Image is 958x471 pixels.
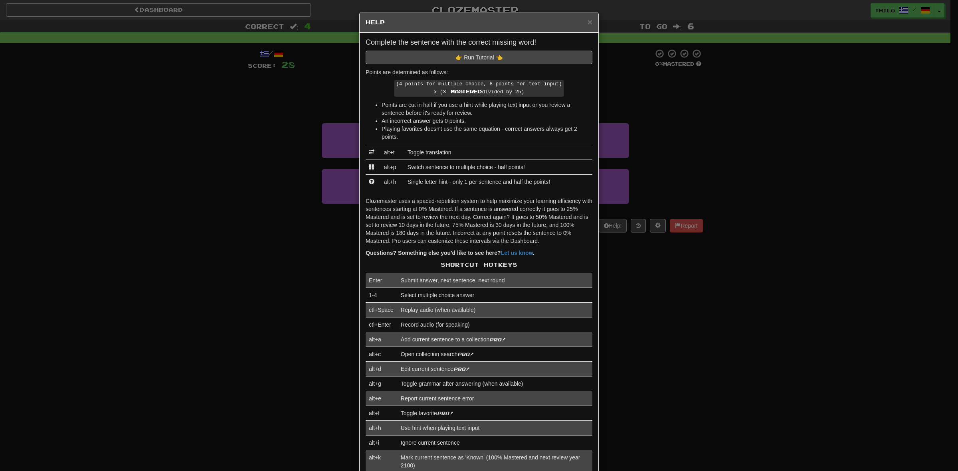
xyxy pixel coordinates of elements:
td: 1-4 [366,288,398,302]
td: Replay audio (when available) [398,302,592,317]
a: Let us know [501,250,533,256]
button: 👉 Run Tutorial 👈 [366,51,592,64]
button: Close [588,18,592,26]
li: Points are cut in half if you use a hint while playing text input or you review a sentence before... [382,101,592,117]
td: Submit answer, next sentence, next round [398,273,592,288]
p: Clozemaster uses a spaced-repetition system to help maximize your learning efficiency with senten... [366,197,592,245]
td: Edit current sentence [398,361,592,376]
em: Pro! [489,337,505,342]
td: Record audio (for speaking) [398,317,592,332]
td: alt+f [366,406,398,420]
td: alt+h [366,420,398,435]
td: Select multiple choice answer [398,288,592,302]
span: % Mastered [443,88,482,95]
span: × [588,17,592,26]
li: An incorrect answer gets 0 points. [382,117,592,125]
td: alt+a [366,332,398,347]
td: Toggle translation [404,145,592,160]
h5: Help [366,18,592,26]
td: alt+e [366,391,398,406]
p: Points are determined as follows: [366,68,592,76]
strong: Questions? Something else you'd like to see here? . [366,250,534,256]
em: Pro! [437,410,453,416]
td: Add current sentence to a collection [398,332,592,347]
td: alt+h [381,174,404,189]
td: Open collection search [398,347,592,361]
td: alt+t [381,145,404,160]
td: Ignore current sentence [398,435,592,450]
td: Switch sentence to multiple choice - half points! [404,160,592,174]
p: Shortcut Hotkeys [366,261,592,269]
td: Report current sentence error [398,391,592,406]
td: Use hint when playing text input [398,420,592,435]
td: Enter [366,273,398,288]
li: Playing favorites doesn't use the same equation - correct answers always get 2 points. [382,125,592,141]
em: Pro! [453,366,469,372]
td: alt+g [366,376,398,391]
td: Single letter hint - only 1 per sentence and half the points! [404,174,592,189]
h4: Complete the sentence with the correct missing word! [366,39,592,47]
td: ctl+Space [366,302,398,317]
td: alt+c [366,347,398,361]
kbd: (4 points for multiple choice, 8 points for text input) x ( divided by 25) [394,80,564,97]
td: Toggle favorite [398,406,592,420]
td: Toggle grammar after answering (when available) [398,376,592,391]
td: ctl+Enter [366,317,398,332]
td: alt+p [381,160,404,174]
td: alt+i [366,435,398,450]
td: alt+d [366,361,398,376]
em: Pro! [457,351,473,357]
